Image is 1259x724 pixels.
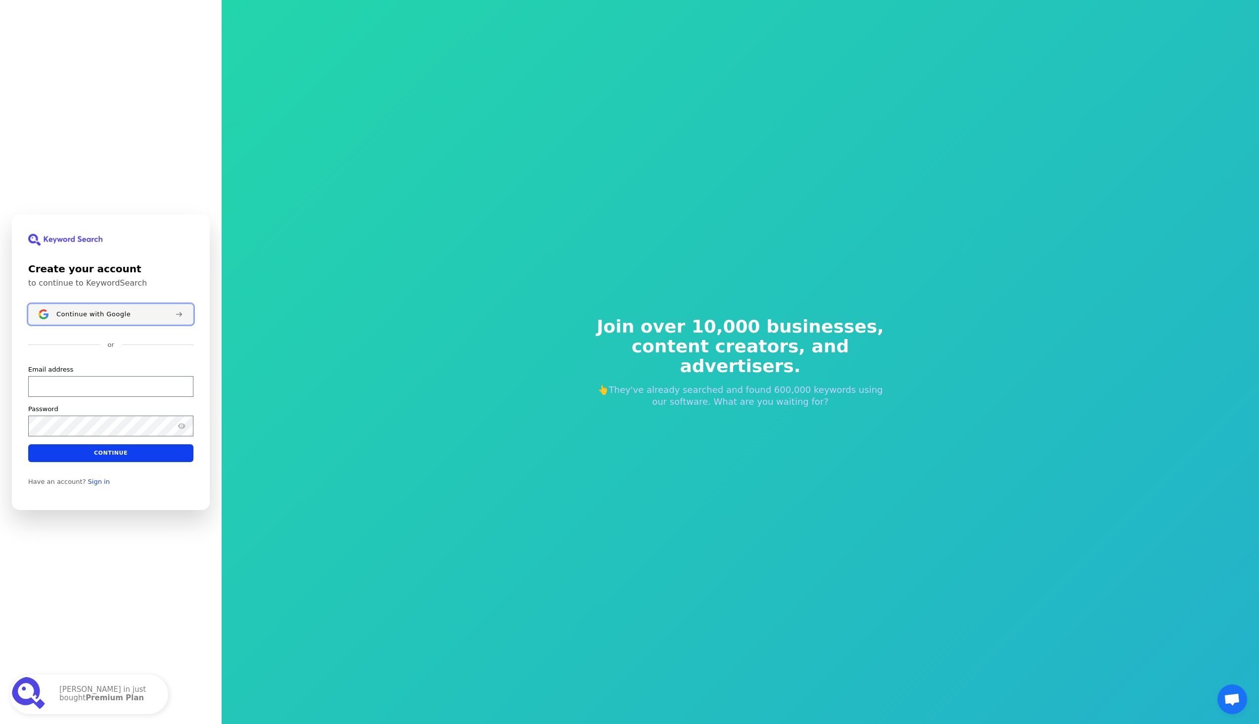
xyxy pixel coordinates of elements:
[590,317,891,337] span: Join over 10,000 businesses,
[107,341,114,349] p: or
[86,693,144,702] strong: Premium Plan
[176,420,187,431] button: Show password
[28,404,58,413] label: Password
[28,234,102,246] img: KeywordSearch
[39,309,48,319] img: Sign in with Google
[28,278,193,288] p: to continue to KeywordSearch
[59,685,158,703] p: [PERSON_NAME] in just bought
[88,477,110,485] a: Sign in
[28,261,193,276] h1: Create your account
[28,304,193,325] button: Sign in with GoogleContinue with Google
[590,384,891,408] p: 👆They've already searched and found 600,000 keywords using our software. What are you waiting for?
[28,477,86,485] span: Have an account?
[590,337,891,376] span: content creators, and advertisers.
[1217,684,1247,714] a: 开放式聊天
[12,677,47,712] img: Premium Plan
[28,365,73,374] label: Email address
[56,310,131,318] span: Continue with Google
[28,444,193,462] button: Continue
